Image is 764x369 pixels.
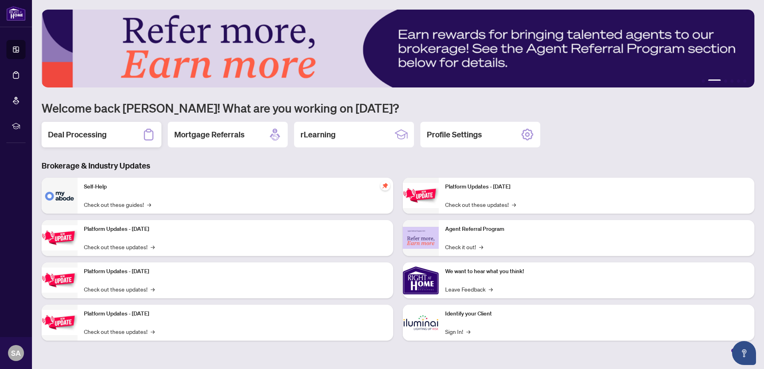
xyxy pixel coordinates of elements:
span: → [151,242,155,251]
h2: rLearning [300,129,336,140]
button: 5 [737,79,740,83]
h2: Mortgage Referrals [174,129,245,140]
p: Self-Help [84,183,387,191]
button: 2 [708,79,721,83]
h3: Brokerage & Industry Updates [42,160,754,171]
p: Platform Updates - [DATE] [445,183,748,191]
p: Agent Referral Program [445,225,748,234]
span: → [151,327,155,336]
a: Check out these updates!→ [84,242,155,251]
img: Self-Help [42,178,78,214]
span: pushpin [380,181,390,190]
span: → [466,327,470,336]
h1: Welcome back [PERSON_NAME]! What are you working on [DATE]? [42,100,754,115]
span: → [479,242,483,251]
img: Identify your Client [403,305,439,341]
img: Platform Updates - June 23, 2025 [403,183,439,208]
span: → [151,285,155,294]
p: Platform Updates - [DATE] [84,267,387,276]
span: → [512,200,516,209]
img: Agent Referral Program [403,227,439,249]
a: Check out these guides!→ [84,200,151,209]
h2: Deal Processing [48,129,107,140]
a: Check out these updates!→ [84,327,155,336]
button: Open asap [732,341,756,365]
button: 1 [702,79,705,83]
img: Platform Updates - July 8, 2025 [42,310,78,335]
a: Check it out!→ [445,242,483,251]
button: 3 [724,79,727,83]
a: Leave Feedback→ [445,285,493,294]
img: Slide 1 [42,10,754,87]
p: Platform Updates - [DATE] [84,309,387,318]
span: → [489,285,493,294]
button: 4 [730,79,734,83]
span: → [147,200,151,209]
img: We want to hear what you think! [403,262,439,298]
img: logo [6,6,26,21]
p: We want to hear what you think! [445,267,748,276]
a: Sign In!→ [445,327,470,336]
a: Check out these updates!→ [84,285,155,294]
img: Platform Updates - September 16, 2025 [42,225,78,250]
a: Check out these updates!→ [445,200,516,209]
h2: Profile Settings [427,129,482,140]
button: 6 [743,79,746,83]
img: Platform Updates - July 21, 2025 [42,268,78,293]
p: Platform Updates - [DATE] [84,225,387,234]
p: Identify your Client [445,309,748,318]
span: SA [11,347,21,359]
